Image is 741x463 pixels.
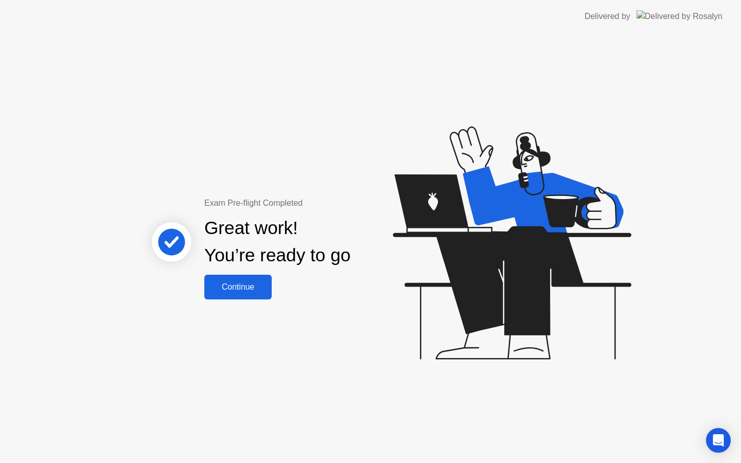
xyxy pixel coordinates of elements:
div: Open Intercom Messenger [706,428,731,453]
div: Great work! You’re ready to go [204,215,350,269]
div: Continue [207,282,269,292]
img: Delivered by Rosalyn [637,10,722,22]
div: Exam Pre-flight Completed [204,197,417,209]
button: Continue [204,275,272,299]
div: Delivered by [585,10,630,23]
